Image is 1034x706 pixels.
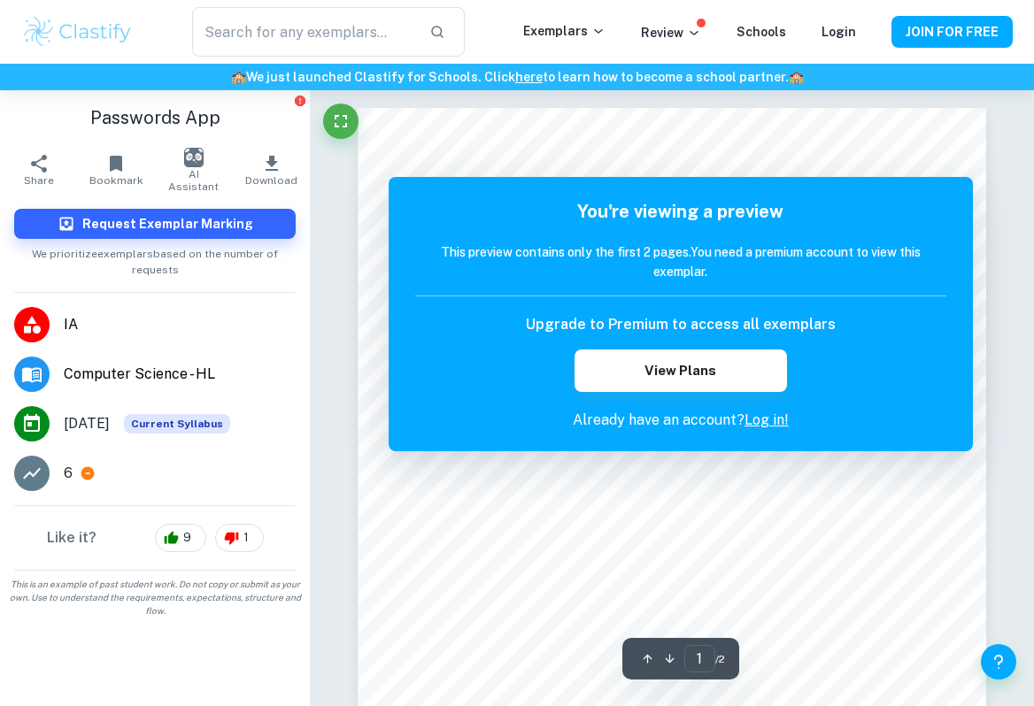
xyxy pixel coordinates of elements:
input: Search for any exemplars... [192,7,415,57]
span: This is an example of past student work. Do not copy or submit as your own. Use to understand the... [7,578,303,618]
p: Exemplars [523,21,606,41]
h6: This preview contains only the first 2 pages. You need a premium account to view this exemplar. [415,242,946,281]
div: This exemplar is based on the current syllabus. Feel free to refer to it for inspiration/ideas wh... [124,414,230,434]
a: Schools [737,25,786,39]
h6: Request Exemplar Marking [82,214,253,234]
img: Clastify logo [21,14,134,50]
span: Share [24,174,54,187]
span: [DATE] [64,413,110,434]
div: 9 [155,524,206,552]
div: 1 [215,524,264,552]
h1: Passwords App [14,104,296,131]
span: AI Assistant [166,168,222,193]
span: Download [245,174,297,187]
span: 9 [174,529,201,547]
h5: You're viewing a preview [415,198,946,225]
span: 1 [234,529,258,547]
span: We prioritize exemplars based on the number of requests [14,239,296,278]
button: Bookmark [78,145,156,195]
span: 🏫 [231,70,246,84]
p: 6 [64,463,73,484]
span: Bookmark [89,174,143,187]
button: AI Assistant [155,145,233,195]
span: 🏫 [789,70,804,84]
a: here [515,70,543,84]
h6: We just launched Clastify for Schools. Click to learn how to become a school partner. [4,67,1030,87]
span: Computer Science - HL [64,364,296,385]
button: View Plans [575,349,787,392]
button: Help and Feedback [981,644,1016,679]
p: Review [641,23,701,42]
span: IA [64,314,296,335]
button: JOIN FOR FREE [891,16,1013,48]
h6: Upgrade to Premium to access all exemplars [526,314,836,335]
button: Request Exemplar Marking [14,209,296,239]
img: AI Assistant [184,148,204,167]
h6: Like it? [47,527,96,549]
span: Current Syllabus [124,414,230,434]
button: Download [233,145,311,195]
button: Report issue [293,94,306,107]
p: Already have an account? [415,410,946,431]
a: Log in! [745,411,789,428]
span: / 2 [715,651,725,667]
button: Fullscreen [323,104,359,139]
a: Login [822,25,856,39]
